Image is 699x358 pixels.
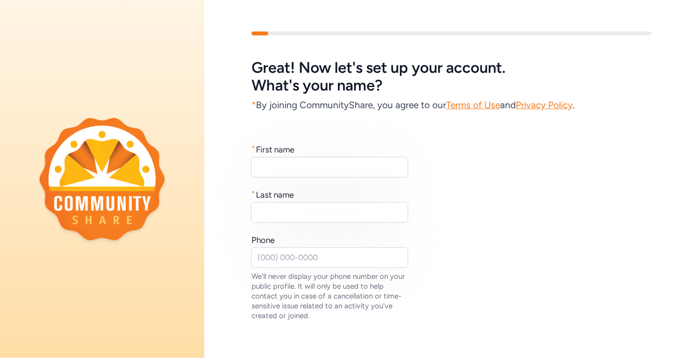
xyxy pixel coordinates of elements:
img: logo [39,118,165,240]
a: Privacy Policy [516,99,573,111]
div: We'll never display your phone number on your public profile. It will only be used to help contac... [252,271,409,321]
a: Terms of Use [446,99,500,111]
div: What's your name? [252,77,652,94]
div: First name [256,144,294,155]
div: By joining CommunityShare, you agree to our and . [252,98,652,112]
div: Phone [252,234,275,246]
div: Great! Now let's set up your account. [252,59,652,77]
div: Last name [256,189,294,201]
input: (000) 000-0000 [251,247,408,268]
